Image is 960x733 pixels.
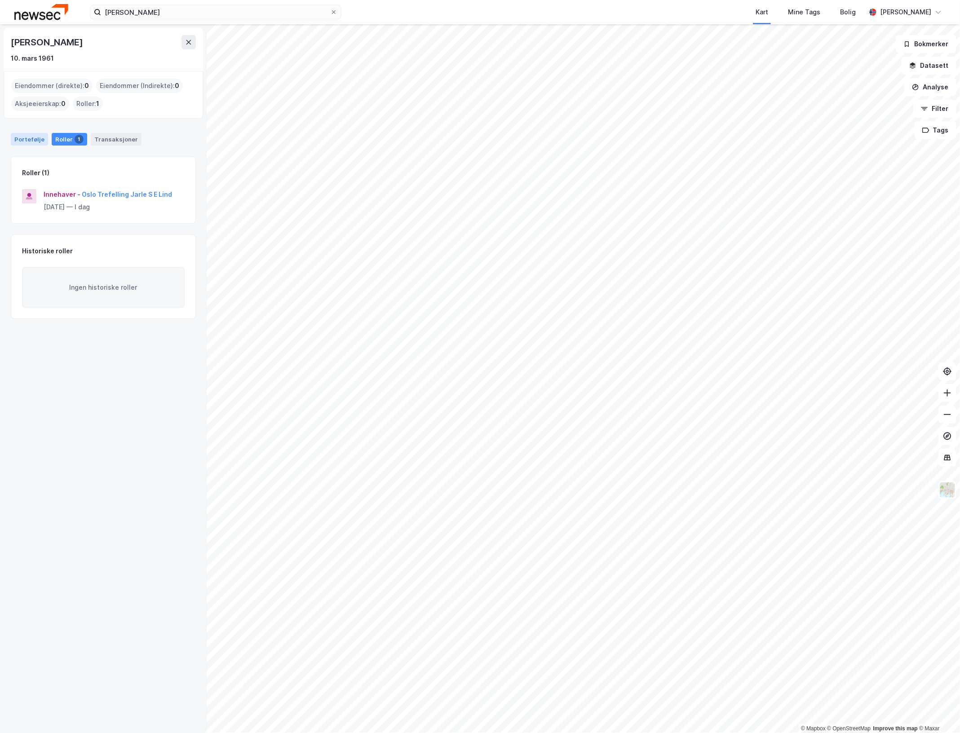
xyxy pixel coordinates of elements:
[22,168,49,178] div: Roller (1)
[913,100,956,118] button: Filter
[904,78,956,96] button: Analyse
[11,79,93,93] div: Eiendommer (direkte) :
[840,7,856,18] div: Bolig
[52,133,87,146] div: Roller
[11,97,69,111] div: Aksjeeierskap :
[61,98,66,109] span: 0
[22,246,73,256] div: Historiske roller
[96,79,183,93] div: Eiendommer (Indirekte) :
[939,481,956,499] img: Z
[915,690,960,733] iframe: Chat Widget
[896,35,956,53] button: Bokmerker
[11,53,54,64] div: 10. mars 1961
[788,7,820,18] div: Mine Tags
[915,690,960,733] div: Kontrollprogram for chat
[873,725,918,732] a: Improve this map
[915,121,956,139] button: Tags
[827,725,871,732] a: OpenStreetMap
[44,202,185,212] div: [DATE] — I dag
[902,57,956,75] button: Datasett
[801,725,826,732] a: Mapbox
[175,80,179,91] span: 0
[96,98,99,109] span: 1
[22,267,185,308] div: Ingen historiske roller
[11,35,84,49] div: [PERSON_NAME]
[880,7,931,18] div: [PERSON_NAME]
[756,7,768,18] div: Kart
[101,5,330,19] input: Søk på adresse, matrikkel, gårdeiere, leietakere eller personer
[91,133,142,146] div: Transaksjoner
[73,97,103,111] div: Roller :
[14,4,68,20] img: newsec-logo.f6e21ccffca1b3a03d2d.png
[75,135,84,144] div: 1
[84,80,89,91] span: 0
[11,133,48,146] div: Portefølje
